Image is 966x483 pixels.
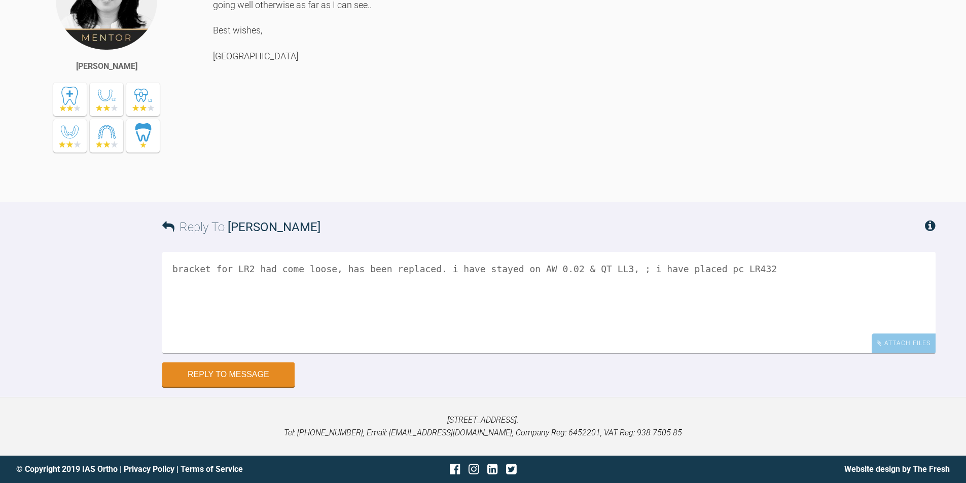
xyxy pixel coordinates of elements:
span: [PERSON_NAME] [228,220,320,234]
div: Attach Files [872,333,936,353]
p: [STREET_ADDRESS]. Tel: [PHONE_NUMBER], Email: [EMAIL_ADDRESS][DOMAIN_NAME], Company Reg: 6452201,... [16,414,950,439]
h3: Reply To [162,217,320,237]
div: [PERSON_NAME] [76,60,137,73]
a: Privacy Policy [124,464,174,474]
a: Website design by The Fresh [844,464,950,474]
a: Terms of Service [181,464,243,474]
textarea: bracket for LR2 had come loose, has been replaced. i have stayed on AW 0.02 & QT LL3, ; i have pl... [162,252,936,353]
button: Reply to Message [162,362,295,387]
div: © Copyright 2019 IAS Ortho | | [16,463,328,476]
